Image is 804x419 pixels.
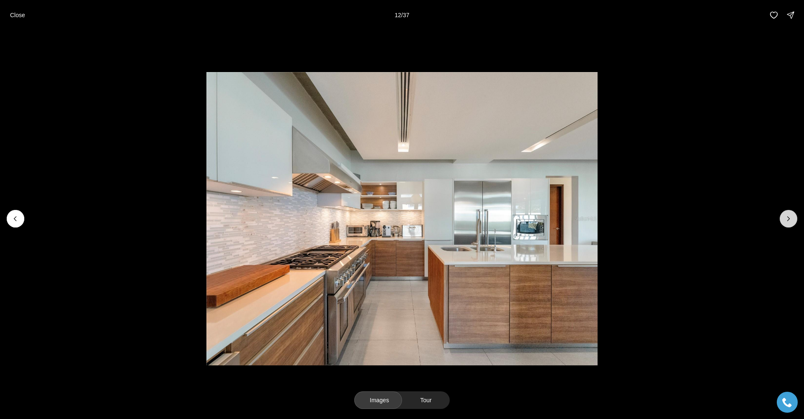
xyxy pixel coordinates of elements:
[5,7,30,23] button: Close
[7,210,24,228] button: Previous slide
[394,12,409,18] p: 12 / 37
[402,391,450,409] button: Tour
[10,12,25,18] p: Close
[354,391,402,409] button: Images
[780,210,797,228] button: Next slide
